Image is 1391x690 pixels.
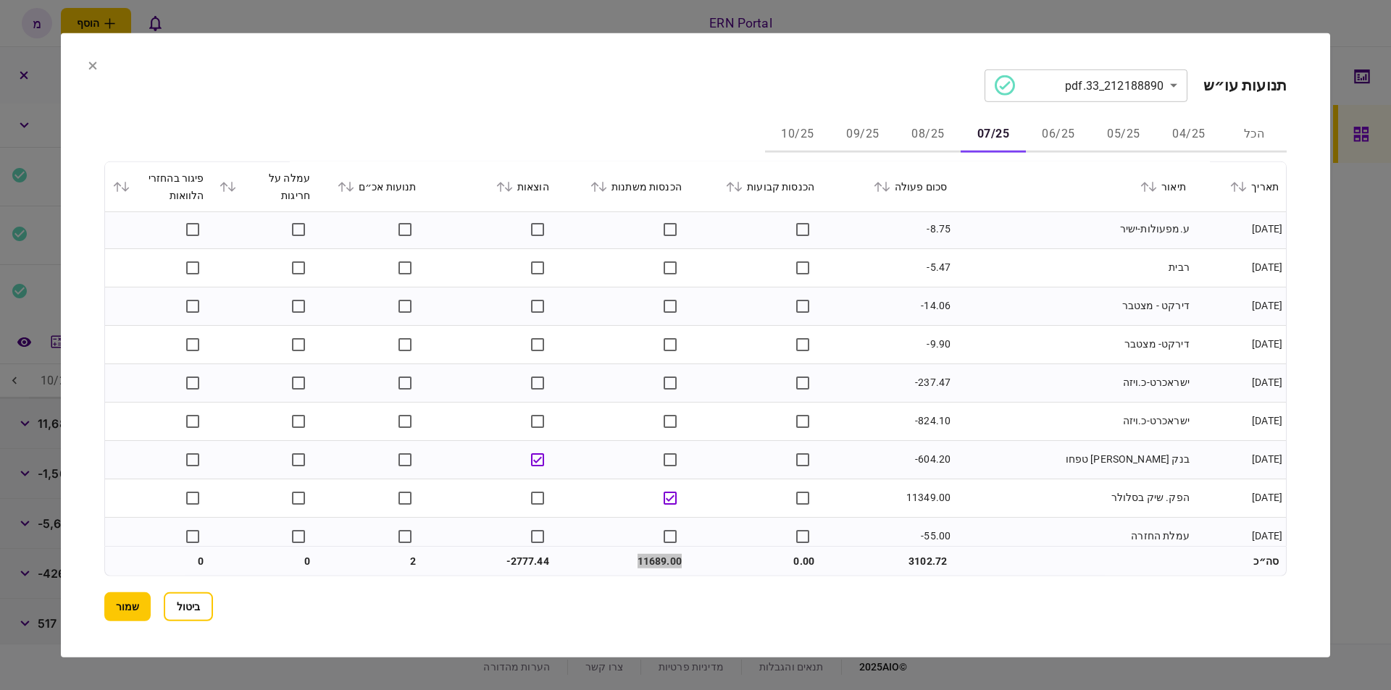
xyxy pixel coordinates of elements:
[822,479,954,517] td: 11349.00
[954,440,1193,479] td: בנק [PERSON_NAME] טפחו
[689,547,822,576] td: 0.00
[829,177,947,195] div: סכום פעולה
[1193,440,1286,479] td: [DATE]
[556,547,689,576] td: 11689.00
[1193,517,1286,555] td: [DATE]
[954,517,1193,555] td: עמלת החזרה
[1203,76,1287,94] h2: תנועות עו״ש
[1193,248,1286,287] td: [DATE]
[1156,117,1221,152] button: 04/25
[954,402,1193,440] td: ישראכרט-כ.ויזה
[822,363,954,402] td: -237.47
[822,440,954,479] td: -604.20
[765,117,830,152] button: 10/25
[954,479,1193,517] td: הפק. שיק בסלולר
[961,177,1186,195] div: תיאור
[104,592,151,621] button: שמור
[696,177,814,195] div: הכנסות קבועות
[830,117,895,152] button: 09/25
[822,325,954,363] td: -9.90
[1200,177,1279,195] div: תאריך
[325,177,417,195] div: תנועות אכ״ם
[822,517,954,555] td: -55.00
[822,210,954,248] td: -8.75
[822,248,954,287] td: -5.47
[954,287,1193,325] td: דירקט - מצטבר
[424,547,556,576] td: -2777.44
[164,592,213,621] button: ביטול
[1193,479,1286,517] td: [DATE]
[219,169,311,203] div: עמלה על חריגות
[1026,117,1091,152] button: 06/25
[954,363,1193,402] td: ישראכרט-כ.ויזה
[822,402,954,440] td: -824.10
[895,117,961,152] button: 08/25
[1221,117,1287,152] button: הכל
[317,547,424,576] td: 2
[105,547,212,576] td: 0
[954,325,1193,363] td: דירקט- מצטבר
[1193,210,1286,248] td: [DATE]
[1091,117,1156,152] button: 05/25
[1193,402,1286,440] td: [DATE]
[822,287,954,325] td: -14.06
[112,169,204,203] div: פיגור בהחזרי הלוואות
[564,177,682,195] div: הכנסות משתנות
[1193,547,1286,576] td: סה״כ
[961,117,1026,152] button: 07/25
[822,547,954,576] td: 3102.72
[995,75,1164,96] div: 212188890_33.pdf
[1193,287,1286,325] td: [DATE]
[954,210,1193,248] td: ע.מפעולות-ישיר
[431,177,549,195] div: הוצאות
[1193,325,1286,363] td: [DATE]
[954,248,1193,287] td: רבית
[1193,363,1286,402] td: [DATE]
[212,547,318,576] td: 0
